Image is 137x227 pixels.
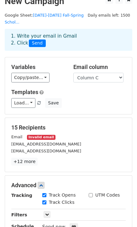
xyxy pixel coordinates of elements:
h5: Variables [11,64,64,71]
a: Daily emails left: 1500 [86,13,132,18]
label: Track Clicks [49,199,75,206]
a: Templates [11,89,38,95]
small: Email [11,135,22,139]
small: [EMAIL_ADDRESS][DOMAIN_NAME] [11,149,81,153]
span: Send [29,40,46,47]
label: UTM Codes [95,192,120,198]
a: Load... [11,98,35,108]
button: Save [45,98,61,108]
div: 1. Write your email in Gmail 2. Click [6,33,131,47]
strong: Tracking [11,193,32,198]
a: [DATE]-[DATE] Fall-Spring Schol... [5,13,84,25]
h5: Advanced [11,182,126,189]
a: Copy/paste... [11,73,50,82]
strong: Filters [11,212,27,217]
iframe: Chat Widget [106,197,137,227]
span: Daily emails left: 1500 [86,12,132,19]
h5: 15 Recipients [11,124,126,131]
h5: Email column [73,64,126,71]
small: Invalid email [27,135,55,140]
small: [EMAIL_ADDRESS][DOMAIN_NAME] [11,142,81,146]
a: +12 more [11,158,38,166]
small: Google Sheet: [5,13,84,25]
label: Track Opens [49,192,76,198]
